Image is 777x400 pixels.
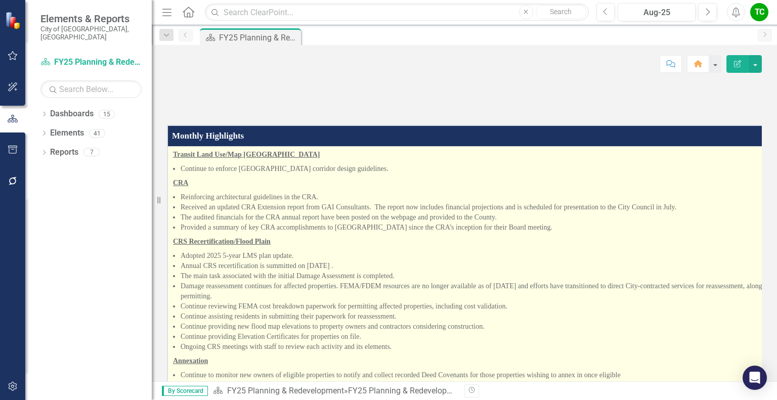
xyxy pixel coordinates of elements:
[50,127,84,139] a: Elements
[205,4,588,21] input: Search ClearPoint...
[162,386,208,396] span: By Scorecard
[99,110,115,118] div: 15
[50,147,78,158] a: Reports
[536,5,586,19] button: Search
[550,8,572,16] span: Search
[173,238,271,245] u: CRS Recertification/Flood Plain
[40,13,142,25] span: Elements & Reports
[173,151,320,158] u: Transit Land Use/Map [GEOGRAPHIC_DATA]
[40,25,142,41] small: City of [GEOGRAPHIC_DATA], [GEOGRAPHIC_DATA]
[40,57,142,68] a: FY25 Planning & Redevelopment
[5,11,23,29] img: ClearPoint Strategy
[50,108,94,120] a: Dashboards
[89,129,105,138] div: 41
[213,385,457,397] div: »
[219,31,298,44] div: FY25 Planning & Redevelopment - Strategic Plan
[227,386,344,395] a: FY25 Planning & Redevelopment
[750,3,768,21] button: TC
[40,80,142,98] input: Search Below...
[348,386,521,395] div: FY25 Planning & Redevelopment - Strategic Plan
[173,179,188,187] u: CRA
[621,7,692,19] div: Aug-25
[173,357,208,365] u: Annexation
[618,3,696,21] button: Aug-25
[83,148,100,157] div: 7
[743,366,767,390] div: Open Intercom Messenger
